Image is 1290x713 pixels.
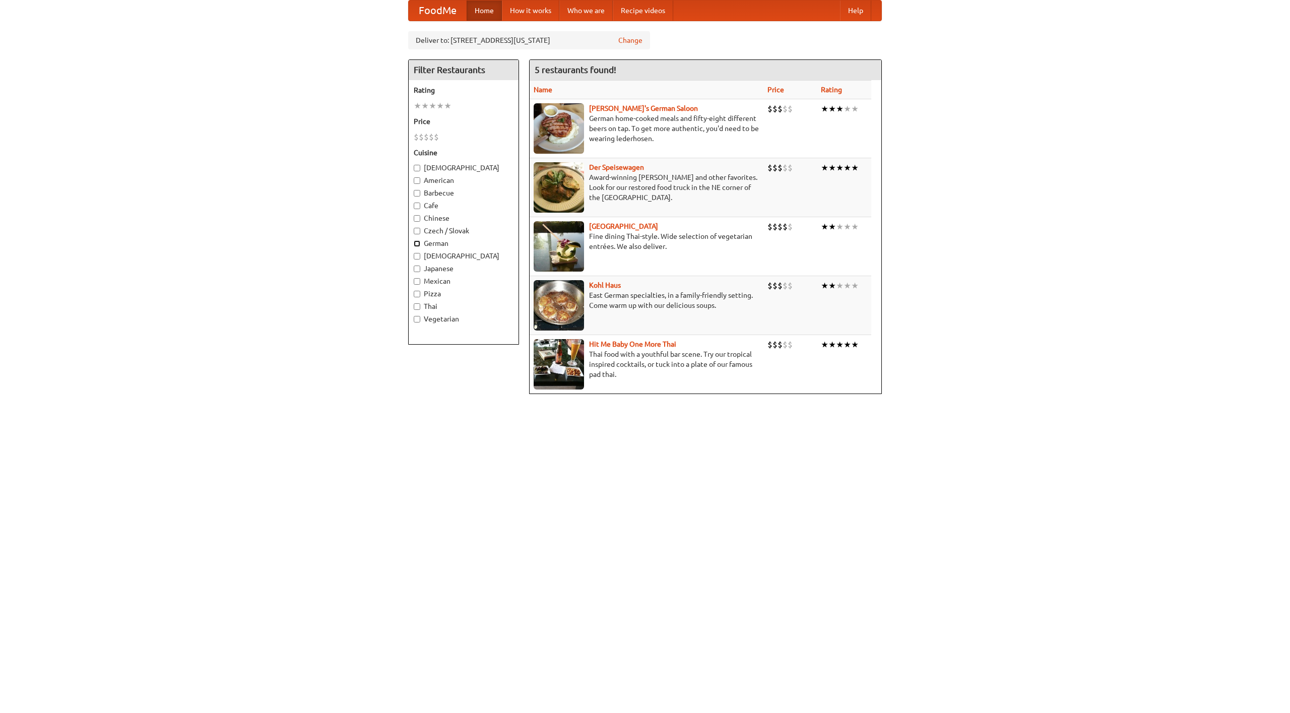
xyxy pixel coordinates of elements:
a: Hit Me Baby One More Thai [589,340,676,348]
li: ★ [421,100,429,111]
li: $ [434,132,439,143]
li: $ [767,103,772,114]
a: Kohl Haus [589,281,621,289]
li: ★ [844,221,851,232]
li: ★ [844,339,851,350]
a: [GEOGRAPHIC_DATA] [589,222,658,230]
input: Barbecue [414,190,420,197]
li: ★ [828,162,836,173]
a: Rating [821,86,842,94]
li: ★ [828,339,836,350]
li: $ [788,103,793,114]
label: German [414,238,513,248]
li: ★ [828,221,836,232]
p: Thai food with a youthful bar scene. Try our tropical inspired cocktails, or tuck into a plate of... [534,349,759,379]
h5: Price [414,116,513,126]
li: ★ [836,339,844,350]
h5: Cuisine [414,148,513,158]
label: Thai [414,301,513,311]
li: $ [778,280,783,291]
img: esthers.jpg [534,103,584,154]
li: $ [424,132,429,143]
li: $ [772,280,778,291]
li: ★ [828,280,836,291]
a: Change [618,35,642,45]
li: ★ [836,162,844,173]
input: Czech / Slovak [414,228,420,234]
li: $ [419,132,424,143]
p: German home-cooked meals and fifty-eight different beers on tap. To get more authentic, you'd nee... [534,113,759,144]
ng-pluralize: 5 restaurants found! [535,65,616,75]
li: ★ [844,280,851,291]
a: Home [467,1,502,21]
input: Pizza [414,291,420,297]
li: ★ [851,103,859,114]
label: [DEMOGRAPHIC_DATA] [414,163,513,173]
a: How it works [502,1,559,21]
li: $ [767,339,772,350]
li: $ [772,339,778,350]
li: $ [783,221,788,232]
li: $ [778,162,783,173]
label: Cafe [414,201,513,211]
a: Der Speisewagen [589,163,644,171]
li: $ [778,103,783,114]
li: $ [778,221,783,232]
a: Help [840,1,871,21]
label: Czech / Slovak [414,226,513,236]
label: Vegetarian [414,314,513,324]
li: $ [767,162,772,173]
h4: Filter Restaurants [409,60,519,80]
input: Chinese [414,215,420,222]
li: ★ [851,280,859,291]
a: Who we are [559,1,613,21]
li: $ [788,280,793,291]
li: $ [778,339,783,350]
li: ★ [429,100,436,111]
li: ★ [851,339,859,350]
input: Mexican [414,278,420,285]
input: Thai [414,303,420,310]
li: $ [783,280,788,291]
img: satay.jpg [534,221,584,272]
input: German [414,240,420,247]
p: East German specialties, in a family-friendly setting. Come warm up with our delicious soups. [534,290,759,310]
li: ★ [821,162,828,173]
li: $ [783,339,788,350]
a: [PERSON_NAME]'s German Saloon [589,104,698,112]
label: Pizza [414,289,513,299]
label: Chinese [414,213,513,223]
li: ★ [821,103,828,114]
label: Mexican [414,276,513,286]
li: ★ [414,100,421,111]
li: $ [783,103,788,114]
label: American [414,175,513,185]
img: babythai.jpg [534,339,584,390]
li: $ [414,132,419,143]
li: ★ [828,103,836,114]
label: Barbecue [414,188,513,198]
input: [DEMOGRAPHIC_DATA] [414,253,420,260]
li: $ [788,162,793,173]
li: $ [767,280,772,291]
li: $ [772,221,778,232]
li: ★ [851,221,859,232]
label: Japanese [414,264,513,274]
h5: Rating [414,85,513,95]
li: $ [767,221,772,232]
label: [DEMOGRAPHIC_DATA] [414,251,513,261]
input: American [414,177,420,184]
li: $ [772,162,778,173]
li: ★ [444,100,451,111]
li: $ [783,162,788,173]
li: ★ [844,162,851,173]
a: Name [534,86,552,94]
li: $ [788,221,793,232]
li: ★ [844,103,851,114]
li: ★ [821,280,828,291]
li: ★ [821,339,828,350]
